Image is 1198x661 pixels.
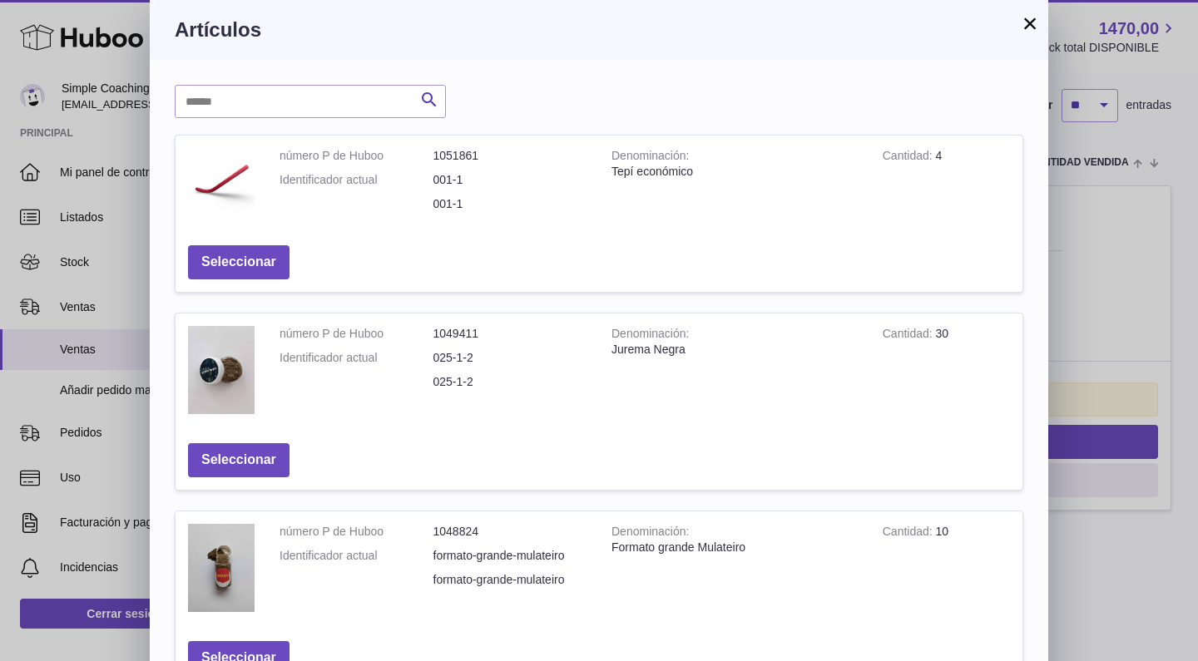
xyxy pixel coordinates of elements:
dd: 001-1 [433,196,587,212]
strong: Cantidad [883,149,936,166]
td: 30 [870,313,1022,431]
strong: Cantidad [883,525,936,542]
h3: Artículos [175,17,1023,43]
button: × [1020,13,1040,33]
dd: 1051861 [433,148,587,164]
img: Tepí económico [188,148,255,215]
dt: número P de Huboo [280,524,433,540]
td: 10 [870,511,1022,629]
button: Seleccionar [188,245,290,279]
dd: 1049411 [433,326,587,342]
div: Jurema Negra [611,342,858,358]
td: 4 [870,136,1022,233]
img: Formato grande Mulateiro [188,524,255,612]
strong: Denominación [611,149,689,166]
dt: Identificador actual [280,350,433,366]
dt: Identificador actual [280,172,433,188]
dd: formato-grande-mulateiro [433,572,587,588]
strong: Cantidad [883,327,936,344]
dd: 025-1-2 [433,374,587,390]
strong: Denominación [611,525,689,542]
div: Tepí económico [611,164,858,180]
strong: Denominación [611,327,689,344]
button: Seleccionar [188,443,290,477]
dt: número P de Huboo [280,326,433,342]
img: Jurema Negra [188,326,255,414]
dd: 001-1 [433,172,587,188]
dt: Identificador actual [280,548,433,564]
div: Formato grande Mulateiro [611,540,858,555]
dt: número P de Huboo [280,148,433,164]
dd: formato-grande-mulateiro [433,548,587,564]
dd: 025-1-2 [433,350,587,366]
dd: 1048824 [433,524,587,540]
